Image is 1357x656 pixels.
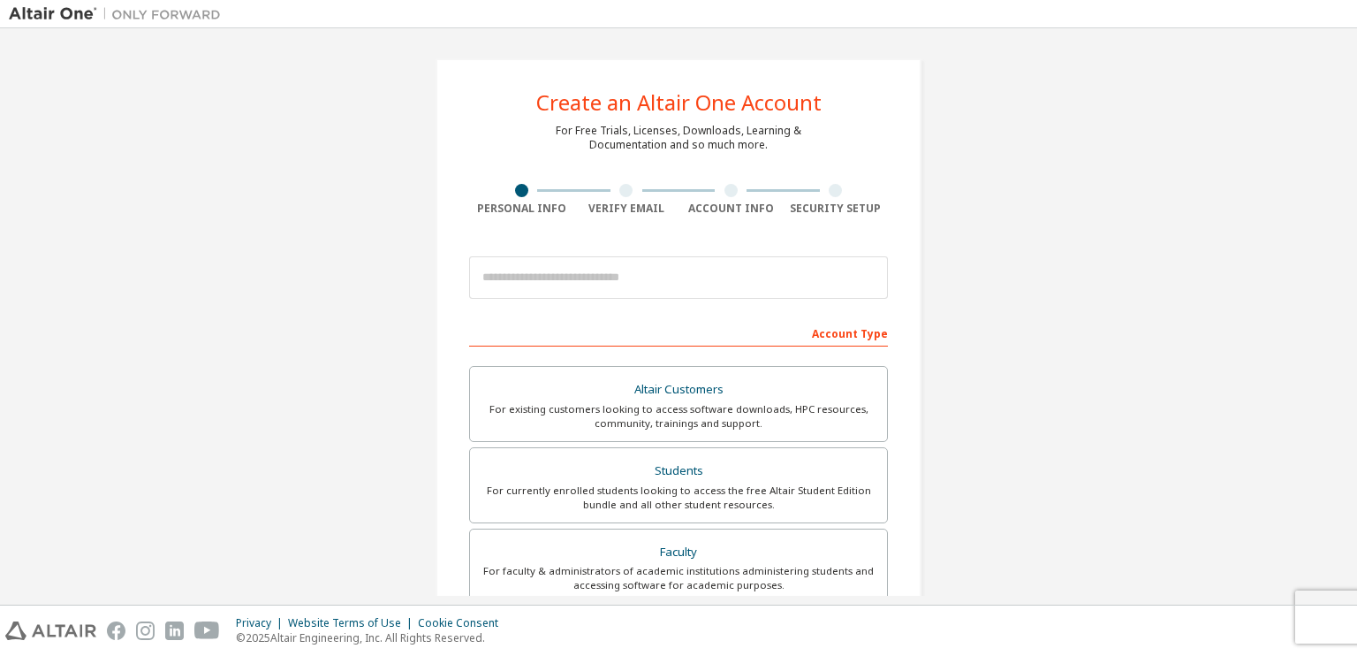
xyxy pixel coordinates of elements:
div: For faculty & administrators of academic institutions administering students and accessing softwa... [481,564,876,592]
img: linkedin.svg [165,622,184,640]
div: Students [481,459,876,484]
div: Personal Info [469,202,574,216]
div: Security Setup [784,202,889,216]
img: instagram.svg [136,622,155,640]
img: youtube.svg [194,622,220,640]
div: Verify Email [574,202,679,216]
p: © 2025 Altair Engineering, Inc. All Rights Reserved. [236,630,509,645]
div: Account Info [678,202,784,216]
div: Create an Altair One Account [536,92,822,113]
div: For Free Trials, Licenses, Downloads, Learning & Documentation and so much more. [556,124,801,152]
img: Altair One [9,5,230,23]
div: Faculty [481,540,876,565]
div: For existing customers looking to access software downloads, HPC resources, community, trainings ... [481,402,876,431]
div: For currently enrolled students looking to access the free Altair Student Edition bundle and all ... [481,484,876,512]
img: facebook.svg [107,622,125,640]
div: Cookie Consent [418,616,509,630]
div: Altair Customers [481,378,876,402]
img: altair_logo.svg [5,622,96,640]
div: Website Terms of Use [288,616,418,630]
div: Privacy [236,616,288,630]
div: Account Type [469,318,888,347]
